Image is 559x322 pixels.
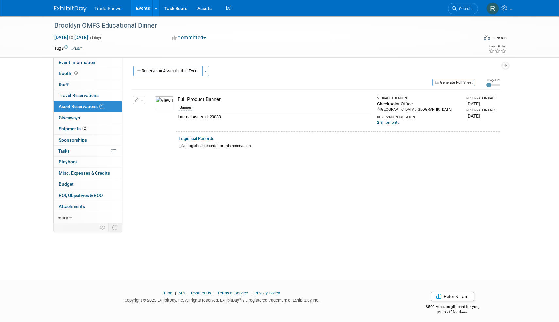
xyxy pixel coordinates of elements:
div: Banner [178,105,193,111]
a: Playbook [54,157,122,167]
span: Sponsorships [59,137,87,142]
a: Staff [54,79,122,90]
a: Tasks [54,146,122,157]
a: API [178,291,185,295]
div: No logistical records for this reservation. [179,143,498,149]
a: Asset Reservations1 [54,101,122,112]
a: more [54,212,122,223]
a: Refer & Earn [431,292,474,301]
span: (1 day) [89,36,101,40]
span: ROI, Objectives & ROO [59,193,103,198]
span: Travel Reservations [59,93,99,98]
a: Misc. Expenses & Credits [54,168,122,179]
img: Format-Inperson.png [484,35,490,40]
a: Giveaways [54,112,122,123]
td: Personalize Event Tab Strip [97,223,109,232]
div: Image Size [486,78,500,82]
span: Playbook [59,159,78,164]
a: Contact Us [191,291,211,295]
a: Event Information [54,57,122,68]
div: Checkpoint Office [377,101,461,107]
div: $500 Amazon gift card for you, [400,300,505,315]
img: ExhibitDay [54,6,87,12]
div: Reservation Ends: [466,108,498,113]
span: Tasks [58,148,70,154]
div: [GEOGRAPHIC_DATA], [GEOGRAPHIC_DATA] [377,107,461,112]
span: to [68,35,74,40]
div: Full Product Banner [178,96,371,103]
span: Misc. Expenses & Credits [59,170,110,176]
div: [DATE] [466,113,498,119]
div: Copyright © 2025 ExhibitDay, Inc. All rights reserved. ExhibitDay is a registered trademark of Ex... [54,296,390,303]
div: In-Person [491,35,507,40]
span: 2 [82,126,87,131]
span: Asset Reservations [59,104,104,109]
div: Reservation Tagged in: [377,112,461,120]
a: Sponsorships [54,135,122,145]
div: $150 off for them. [400,310,505,315]
div: Event Format [439,34,507,44]
a: ROI, Objectives & ROO [54,190,122,201]
span: Attachments [59,204,85,209]
button: Generate Pull Sheet [432,79,475,86]
a: Blog [164,291,172,295]
a: Shipments2 [54,123,122,134]
img: Rachel Murphy [486,2,499,15]
a: Search [448,3,478,14]
button: Committed [170,34,209,41]
span: Search [457,6,472,11]
a: Travel Reservations [54,90,122,101]
div: Event Rating [489,45,506,48]
div: Reservation Date: [466,96,498,101]
span: Staff [59,82,69,87]
a: Logistical Records [179,136,214,141]
div: Brooklyn OMFS Educational Dinner [52,20,468,31]
span: | [173,291,178,295]
a: 2 Shipments [377,120,399,125]
span: Budget [59,181,74,187]
span: | [212,291,216,295]
span: | [249,291,253,295]
div: [DATE] [466,101,498,107]
span: Giveaways [59,115,80,120]
a: Attachments [54,201,122,212]
td: Toggle Event Tabs [109,223,122,232]
div: Internal Asset Id: 20083 [178,114,371,120]
button: Reserve an Asset for this Event [133,66,203,76]
div: Storage Location: [377,96,461,101]
span: | [186,291,190,295]
span: Booth [59,71,79,76]
span: Booth not reserved yet [73,71,79,76]
a: Privacy Policy [254,291,280,295]
span: Trade Shows [94,6,121,11]
sup: ® [239,297,241,301]
span: 1 [99,104,104,109]
span: more [58,215,68,220]
td: Tags [54,45,82,51]
img: View Images [155,96,174,110]
span: [DATE] [DATE] [54,34,88,40]
a: Terms of Service [217,291,248,295]
span: Event Information [59,60,95,65]
span: Shipments [59,126,87,131]
a: Booth [54,68,122,79]
a: Edit [71,46,82,51]
a: Budget [54,179,122,190]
